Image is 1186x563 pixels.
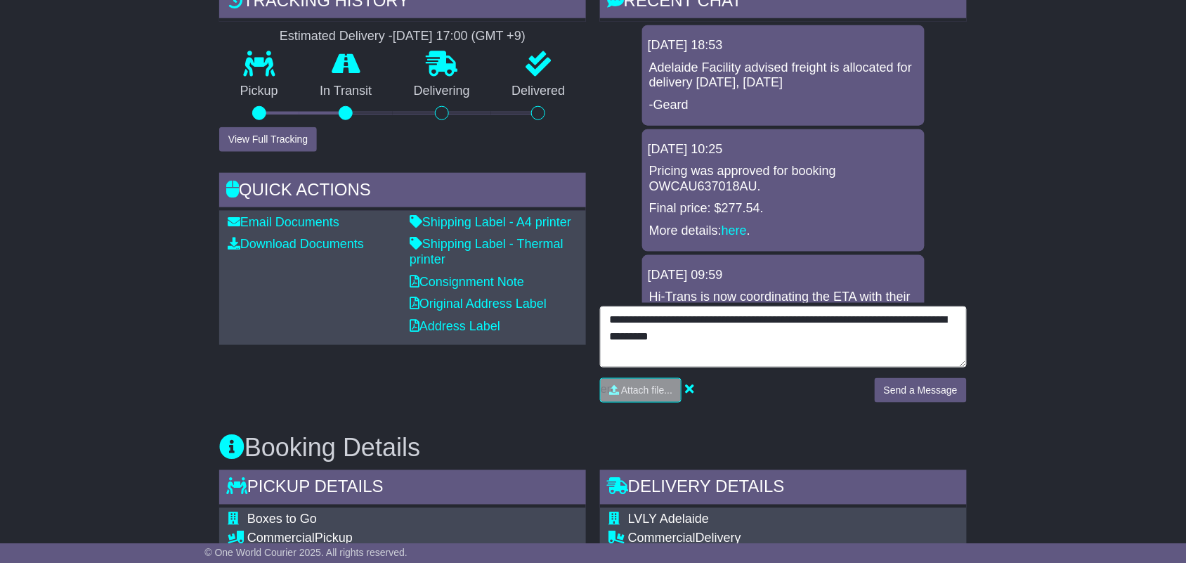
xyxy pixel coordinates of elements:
[219,29,586,44] div: Estimated Delivery -
[875,378,967,403] button: Send a Message
[600,470,967,508] div: Delivery Details
[219,127,317,152] button: View Full Tracking
[219,173,586,211] div: Quick Actions
[228,237,364,251] a: Download Documents
[649,224,918,239] p: More details: .
[628,531,871,547] div: Delivery
[628,512,709,526] span: LVLY Adelaide
[393,29,526,44] div: [DATE] 17:00 (GMT +9)
[299,84,393,99] p: In Transit
[410,297,547,311] a: Original Address Label
[649,98,918,113] p: -Geard
[649,290,918,350] p: Hi-Trans is now coordinating the ETA with their agent, who will complete the delivery. Once advis...
[219,470,586,508] div: Pickup Details
[410,237,563,266] a: Shipping Label - Thermal printer
[722,224,747,238] a: here
[219,84,299,99] p: Pickup
[228,215,339,229] a: Email Documents
[410,215,571,229] a: Shipping Label - A4 printer
[410,319,500,333] a: Address Label
[648,38,919,53] div: [DATE] 18:53
[649,60,918,91] p: Adelaide Facility advised freight is allocated for delivery [DATE], [DATE]
[648,142,919,157] div: [DATE] 10:25
[393,84,491,99] p: Delivering
[628,531,696,545] span: Commercial
[648,268,919,283] div: [DATE] 09:59
[491,84,587,99] p: Delivered
[247,512,317,526] span: Boxes to Go
[247,531,462,547] div: Pickup
[219,434,967,462] h3: Booking Details
[649,201,918,216] p: Final price: $277.54.
[204,547,408,558] span: © One World Courier 2025. All rights reserved.
[247,531,315,545] span: Commercial
[410,275,524,289] a: Consignment Note
[649,164,918,194] p: Pricing was approved for booking OWCAU637018AU.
